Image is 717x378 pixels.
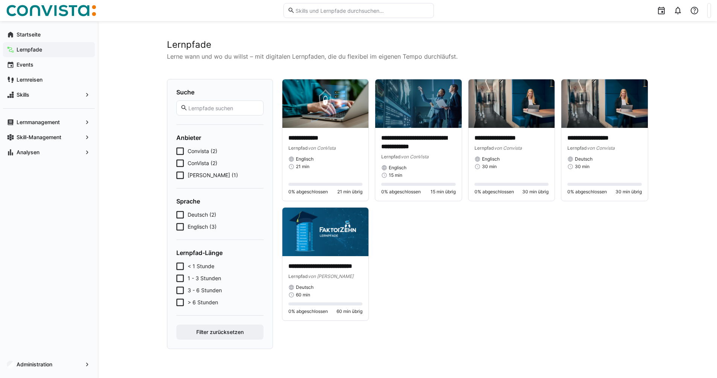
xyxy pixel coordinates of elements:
[468,79,555,128] img: image
[575,156,593,162] span: Deutsch
[195,328,245,336] span: Filter zurücksetzen
[176,249,264,257] h4: Lernpfad-Länge
[176,134,264,141] h4: Anbieter
[295,7,429,14] input: Skills und Lernpfade durchsuchen…
[296,284,314,290] span: Deutsch
[561,79,648,128] img: image
[482,164,497,170] span: 30 min
[575,164,590,170] span: 30 min
[188,299,218,306] span: > 6 Stunden
[474,145,494,151] span: Lernpfad
[296,156,314,162] span: Englisch
[482,156,500,162] span: Englisch
[167,39,648,50] h2: Lernpfade
[176,197,264,205] h4: Sprache
[389,172,402,178] span: 15 min
[431,189,456,195] span: 15 min übrig
[308,273,353,279] span: von [PERSON_NAME]
[288,273,308,279] span: Lernpfad
[567,145,587,151] span: Lernpfad
[567,189,607,195] span: 0% abgeschlossen
[282,208,369,256] img: image
[296,164,309,170] span: 21 min
[188,223,217,231] span: Englisch (3)
[381,154,401,159] span: Lernpfad
[474,189,514,195] span: 0% abgeschlossen
[188,211,216,219] span: Deutsch (2)
[188,147,217,155] span: Convista (2)
[381,189,421,195] span: 0% abgeschlossen
[389,165,406,171] span: Englisch
[337,308,362,314] span: 60 min übrig
[176,88,264,96] h4: Suche
[288,189,328,195] span: 0% abgeschlossen
[587,145,615,151] span: von Convista
[522,189,549,195] span: 30 min übrig
[188,172,238,179] span: [PERSON_NAME] (1)
[188,287,222,294] span: 3 - 6 Stunden
[288,145,308,151] span: Lernpfad
[188,105,259,111] input: Lernpfade suchen
[308,145,336,151] span: von ConVista
[615,189,642,195] span: 30 min übrig
[494,145,522,151] span: von Convista
[337,189,362,195] span: 21 min übrig
[176,325,264,340] button: Filter zurücksetzen
[282,79,369,128] img: image
[188,263,214,270] span: < 1 Stunde
[167,52,648,61] p: Lerne wann und wo du willst – mit digitalen Lernpfaden, die du flexibel im eigenen Tempo durchläu...
[188,275,221,282] span: 1 - 3 Stunden
[188,159,217,167] span: ConVista (2)
[288,308,328,314] span: 0% abgeschlossen
[401,154,429,159] span: von ConVista
[296,292,310,298] span: 60 min
[375,79,462,128] img: image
